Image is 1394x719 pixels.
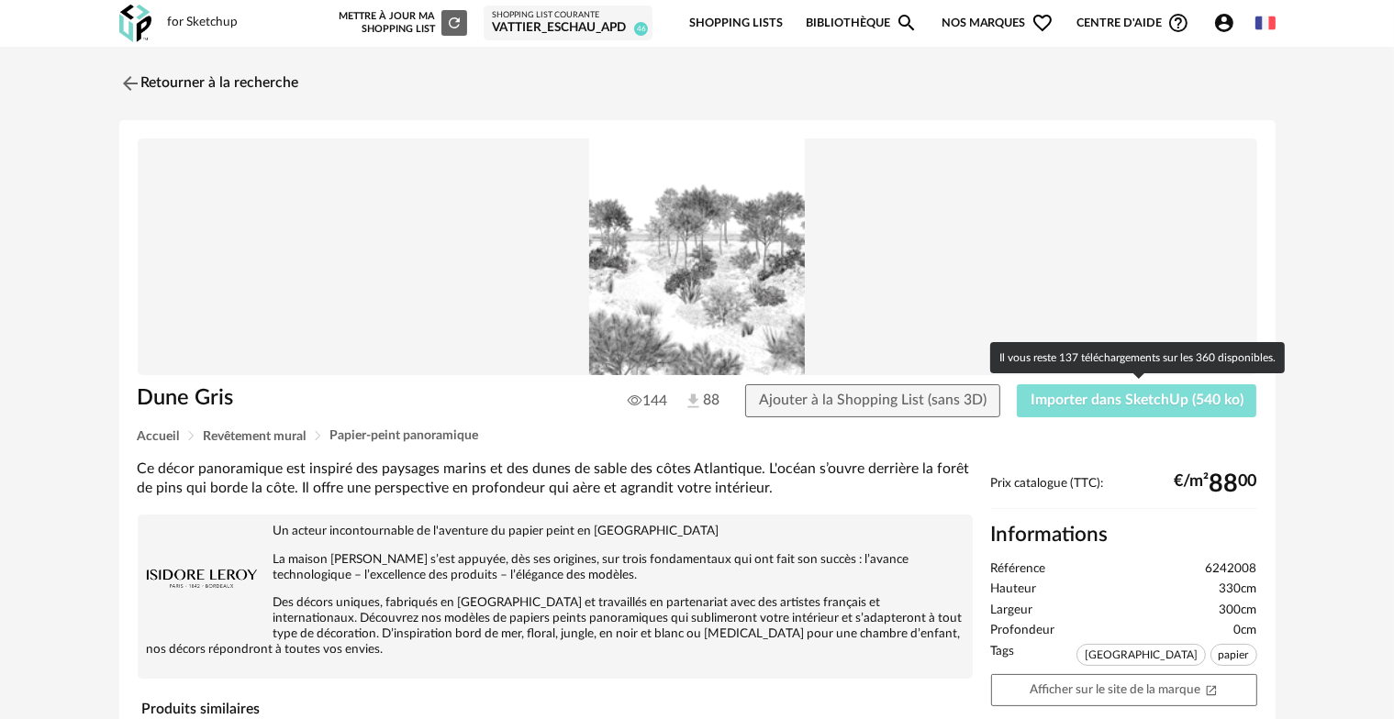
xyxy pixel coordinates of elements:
div: Prix catalogue (TTC): [991,476,1257,510]
div: Vattier_Eschau_APD [492,20,644,37]
span: [GEOGRAPHIC_DATA] [1076,644,1206,666]
span: Profondeur [991,623,1055,639]
span: Nos marques [942,2,1054,45]
span: Open In New icon [1205,682,1218,695]
div: Mettre à jour ma Shopping List [335,10,467,36]
span: 46 [634,22,648,36]
span: Importer dans SketchUp (540 ko) [1031,393,1243,407]
span: Account Circle icon [1213,12,1235,34]
div: for Sketchup [168,15,239,31]
span: 300cm [1220,603,1257,619]
div: €/m² 00 [1175,477,1257,492]
img: Product pack shot [138,138,1257,376]
img: OXP [119,5,151,42]
span: Largeur [991,603,1033,619]
span: Refresh icon [446,17,463,28]
a: Afficher sur le site de la marqueOpen In New icon [991,674,1257,706]
span: Account Circle icon [1213,12,1243,34]
span: Hauteur [991,581,1037,598]
img: Téléchargements [684,392,703,411]
span: Papier-peint panoramique [330,429,479,442]
img: svg+xml;base64,PHN2ZyB3aWR0aD0iMjQiIGhlaWdodD0iMjQiIHZpZXdCb3g9IjAgMCAyNCAyNCIgZmlsbD0ibm9uZSIgeG... [119,72,141,94]
span: Centre d'aideHelp Circle Outline icon [1076,12,1189,34]
span: 88 [684,391,711,411]
a: Shopping Lists [689,2,783,45]
span: Revêtement mural [204,430,307,443]
div: Shopping List courante [492,10,644,21]
div: Il vous reste 137 téléchargements sur les 360 disponibles. [990,342,1285,373]
div: Breadcrumb [138,429,1257,443]
span: Référence [991,561,1046,578]
span: 6242008 [1206,561,1257,578]
p: Des décors uniques, fabriqués en [GEOGRAPHIC_DATA] et travaillés en partenariat avec des artistes... [147,595,964,658]
a: BibliothèqueMagnify icon [806,2,918,45]
h1: Dune Gris [138,384,594,413]
div: Ce décor panoramique est inspiré des paysages marins et des dunes de sable des côtes Atlantique. ... [138,459,973,499]
span: 0cm [1234,623,1257,639]
span: Ajouter à la Shopping List (sans 3D) [759,393,987,407]
span: Tags [991,644,1015,670]
span: Help Circle Outline icon [1167,12,1189,34]
a: Retourner à la recherche [119,63,299,104]
img: brand logo [147,524,257,634]
h2: Informations [991,522,1257,548]
span: Accueil [138,430,180,443]
p: La maison [PERSON_NAME] s’est appuyée, dès ses origines, sur trois fondamentaux qui ont fait son ... [147,552,964,583]
span: 88 [1210,477,1239,492]
span: 330cm [1220,581,1257,598]
span: 144 [628,392,667,410]
button: Ajouter à la Shopping List (sans 3D) [745,384,1000,417]
span: Magnify icon [896,12,918,34]
a: Shopping List courante Vattier_Eschau_APD 46 [492,10,644,37]
span: papier [1210,644,1257,666]
p: Un acteur incontournable de l'aventure du papier peint en [GEOGRAPHIC_DATA] [147,524,964,539]
img: fr [1255,13,1276,33]
span: Heart Outline icon [1032,12,1054,34]
button: Importer dans SketchUp (540 ko) [1017,384,1257,417]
